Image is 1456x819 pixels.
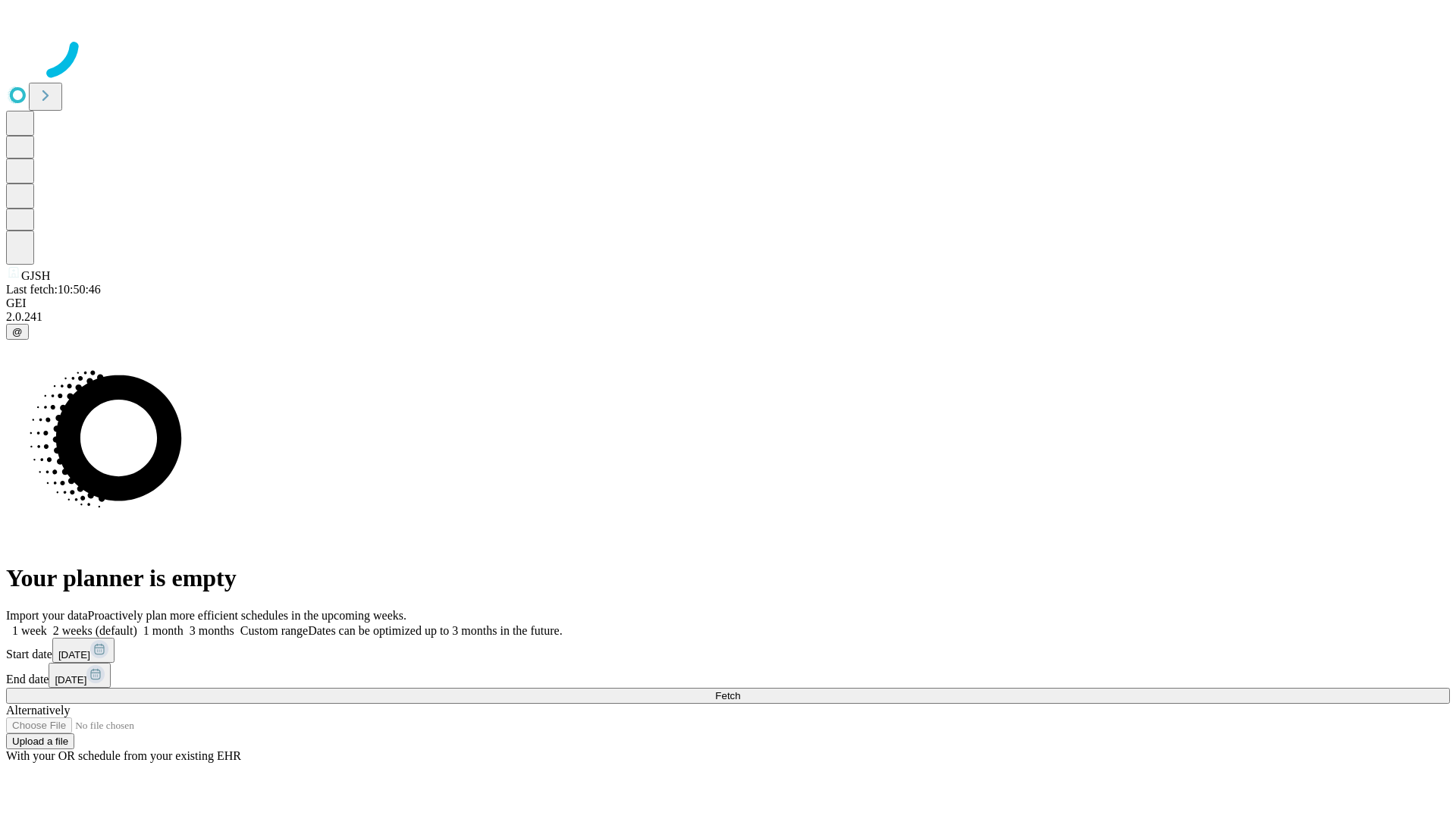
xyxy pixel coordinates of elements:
[6,324,29,340] button: @
[88,609,406,622] span: Proactively plan more efficient schedules in the upcoming weeks.
[6,638,1450,663] div: Start date
[6,663,1450,688] div: End date
[6,564,1450,592] h1: Your planner is empty
[21,269,50,282] span: GJSH
[6,704,70,717] span: Alternatively
[12,624,47,637] span: 1 week
[6,749,241,762] span: With your OR schedule from your existing EHR
[53,624,137,637] span: 2 weeks (default)
[12,326,23,337] span: @
[49,663,111,688] button: [DATE]
[143,624,184,637] span: 1 month
[190,624,234,637] span: 3 months
[715,690,740,701] span: Fetch
[6,297,1450,310] div: GEI
[6,609,88,622] span: Import your data
[240,624,308,637] span: Custom range
[6,283,101,296] span: Last fetch: 10:50:46
[58,649,90,661] span: [DATE]
[6,310,1450,324] div: 2.0.241
[6,688,1450,704] button: Fetch
[52,638,115,663] button: [DATE]
[55,674,86,686] span: [DATE]
[308,624,562,637] span: Dates can be optimized up to 3 months in the future.
[6,733,74,749] button: Upload a file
